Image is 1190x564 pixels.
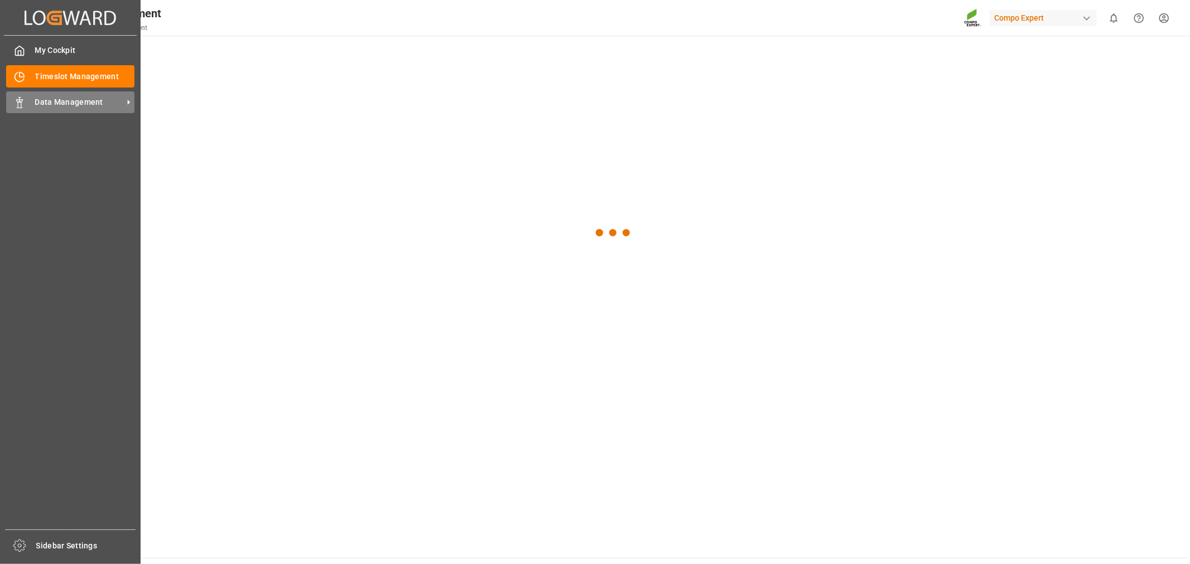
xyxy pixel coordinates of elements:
button: Help Center [1126,6,1152,31]
button: show 0 new notifications [1101,6,1126,31]
span: Timeslot Management [35,71,135,82]
span: Data Management [35,96,123,108]
button: Compo Expert [990,7,1101,28]
a: Timeslot Management [6,65,134,87]
div: Compo Expert [990,10,1097,26]
span: Sidebar Settings [36,540,136,552]
span: My Cockpit [35,45,135,56]
a: My Cockpit [6,40,134,61]
img: Screenshot%202023-09-29%20at%2010.02.21.png_1712312052.png [964,8,982,28]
